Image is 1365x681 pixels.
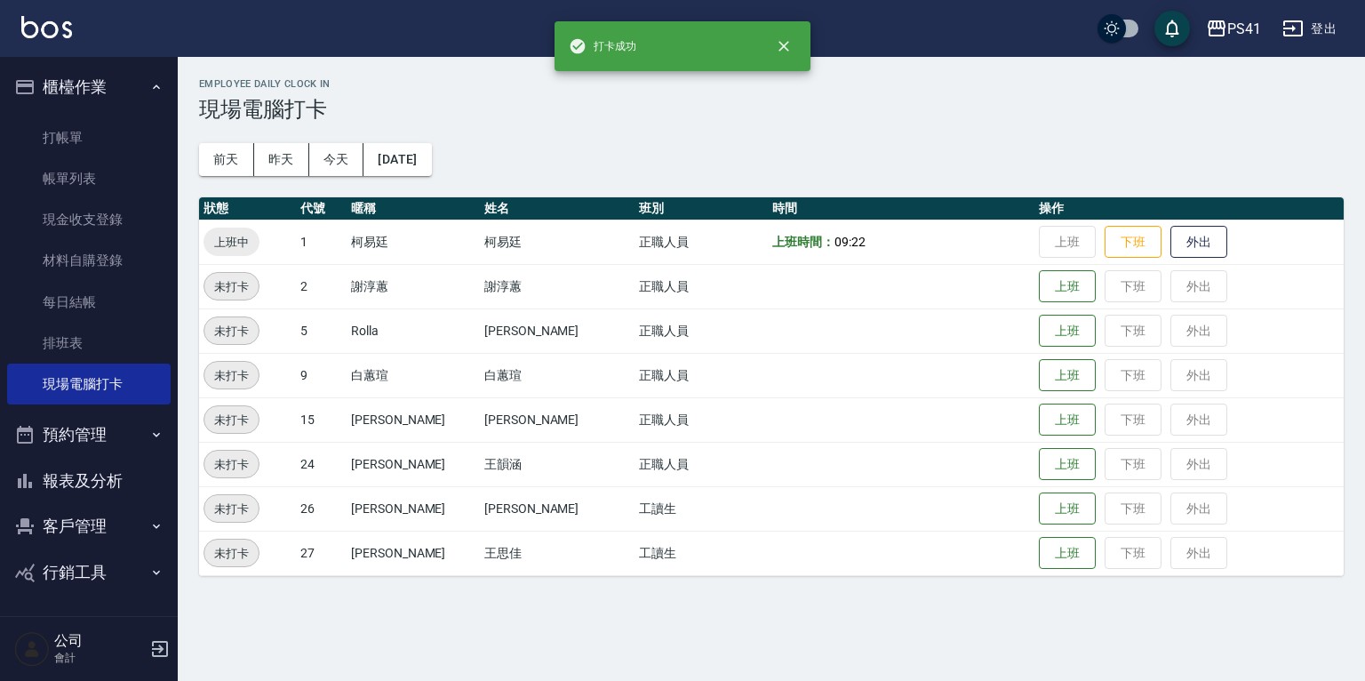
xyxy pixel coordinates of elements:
td: 24 [296,442,347,486]
td: 王思佳 [480,531,635,575]
button: 上班 [1039,448,1096,481]
td: 26 [296,486,347,531]
b: 上班時間： [772,235,834,249]
button: 上班 [1039,359,1096,392]
button: 上班 [1039,270,1096,303]
td: 謝淳蕙 [347,264,480,308]
th: 班別 [635,197,768,220]
a: 材料自購登錄 [7,240,171,281]
button: 客戶管理 [7,503,171,549]
button: 上班 [1039,315,1096,348]
td: 謝淳蕙 [480,264,635,308]
span: 未打卡 [204,544,259,563]
img: Logo [21,16,72,38]
td: 正職人員 [635,353,768,397]
span: 上班中 [204,233,259,252]
button: 登出 [1275,12,1344,45]
td: [PERSON_NAME] [347,531,480,575]
span: 未打卡 [204,500,259,518]
td: 27 [296,531,347,575]
button: 今天 [309,143,364,176]
button: 下班 [1105,226,1161,259]
td: [PERSON_NAME] [347,486,480,531]
button: 前天 [199,143,254,176]
td: 白蕙瑄 [347,353,480,397]
td: 正職人員 [635,442,768,486]
button: 上班 [1039,493,1096,525]
td: 5 [296,308,347,353]
button: 預約管理 [7,412,171,458]
td: 正職人員 [635,220,768,264]
th: 姓名 [480,197,635,220]
h2: Employee Daily Clock In [199,78,1344,90]
a: 現場電腦打卡 [7,364,171,405]
td: 1 [296,220,347,264]
span: 09:22 [834,235,866,249]
td: 工讀生 [635,486,768,531]
button: save [1154,11,1190,46]
th: 狀態 [199,197,296,220]
h3: 現場電腦打卡 [199,97,1344,122]
a: 帳單列表 [7,158,171,199]
a: 打帳單 [7,117,171,158]
button: 報表及分析 [7,458,171,504]
td: [PERSON_NAME] [480,308,635,353]
button: 上班 [1039,537,1096,570]
td: [PERSON_NAME] [480,486,635,531]
th: 操作 [1034,197,1344,220]
span: 未打卡 [204,322,259,340]
button: 上班 [1039,404,1096,437]
td: [PERSON_NAME] [347,442,480,486]
button: 櫃檯作業 [7,64,171,110]
span: 未打卡 [204,455,259,474]
td: 正職人員 [635,397,768,442]
span: 未打卡 [204,277,259,296]
td: 9 [296,353,347,397]
button: 外出 [1170,226,1227,259]
button: close [764,27,803,66]
th: 暱稱 [347,197,480,220]
button: [DATE] [363,143,431,176]
td: 柯易廷 [347,220,480,264]
td: Rolla [347,308,480,353]
td: 工讀生 [635,531,768,575]
td: 王韻涵 [480,442,635,486]
td: 2 [296,264,347,308]
td: 白蕙瑄 [480,353,635,397]
button: 昨天 [254,143,309,176]
div: PS41 [1227,18,1261,40]
span: 未打卡 [204,366,259,385]
th: 時間 [768,197,1034,220]
td: 正職人員 [635,308,768,353]
span: 未打卡 [204,411,259,429]
h5: 公司 [54,632,145,650]
td: 柯易廷 [480,220,635,264]
a: 每日結帳 [7,282,171,323]
a: 排班表 [7,323,171,364]
td: [PERSON_NAME] [347,397,480,442]
td: 15 [296,397,347,442]
button: PS41 [1199,11,1268,47]
button: 行銷工具 [7,549,171,596]
img: Person [14,631,50,667]
td: [PERSON_NAME] [480,397,635,442]
span: 打卡成功 [569,37,636,55]
a: 現金收支登錄 [7,199,171,240]
td: 正職人員 [635,264,768,308]
th: 代號 [296,197,347,220]
p: 會計 [54,650,145,666]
